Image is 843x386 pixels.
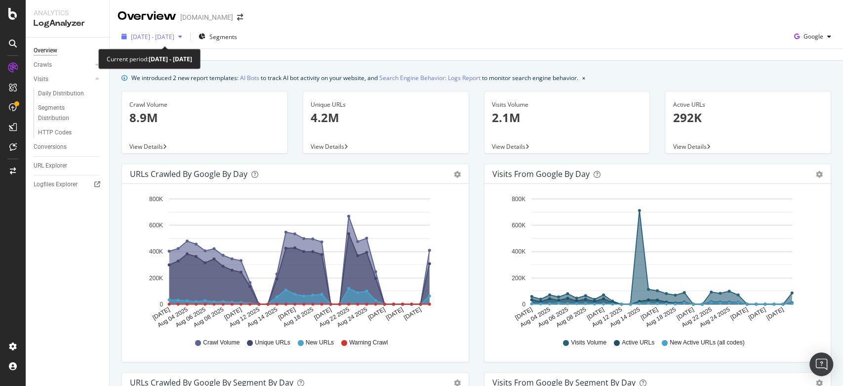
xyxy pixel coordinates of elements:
[514,306,533,321] text: [DATE]
[180,12,233,22] div: [DOMAIN_NAME]
[130,169,247,179] div: URLs Crawled by Google by day
[492,142,525,151] span: View Details
[28,16,48,24] div: v 4.0.25
[311,142,344,151] span: View Details
[34,60,92,70] a: Crawls
[34,8,101,18] div: Analytics
[38,128,72,138] div: HTTP Codes
[311,100,461,109] div: Unique URLs
[590,306,623,329] text: Aug 12 2025
[107,53,192,65] div: Current period:
[34,60,52,70] div: Crawls
[174,306,207,329] text: Aug 06 2025
[131,73,578,83] div: We introduced 2 new report templates: to track AI bot activity on your website, and to monitor se...
[765,306,785,321] text: [DATE]
[110,58,164,65] div: Keyword (traffico)
[34,161,67,171] div: URL Explorer
[511,222,525,229] text: 600K
[38,103,93,124] div: Segments Distribution
[402,306,422,321] text: [DATE]
[149,196,163,203] text: 800K
[34,74,48,85] div: Visits
[644,306,677,329] text: Aug 18 2025
[747,306,766,321] text: [DATE]
[41,57,49,65] img: tab_domain_overview_orange.svg
[16,16,24,24] img: logo_orange.svg
[680,306,713,329] text: Aug 22 2025
[639,306,659,321] text: [DATE]
[492,192,818,329] svg: A chart.
[246,306,279,329] text: Aug 14 2025
[149,275,163,282] text: 200K
[121,73,831,83] div: info banner
[511,275,525,282] text: 200K
[118,29,186,44] button: [DATE] - [DATE]
[318,306,351,329] text: Aug 22 2025
[622,339,654,347] span: Active URLs
[555,306,587,329] text: Aug 08 2025
[99,57,107,65] img: tab_keywords_by_traffic_grey.svg
[311,109,461,126] p: 4.2M
[129,109,280,126] p: 8.9M
[240,73,259,83] a: AI Bots
[38,128,102,138] a: HTTP Codes
[385,306,404,321] text: [DATE]
[306,339,334,347] span: New URLs
[536,306,569,329] text: Aug 06 2025
[675,306,695,321] text: [DATE]
[673,100,823,109] div: Active URLs
[673,142,706,151] span: View Details
[313,306,332,321] text: [DATE]
[16,26,24,34] img: website_grey.svg
[492,109,642,126] p: 2.1M
[809,352,833,376] div: Open Intercom Messenger
[34,142,67,152] div: Conversions
[52,58,76,65] div: Dominio
[149,248,163,255] text: 400K
[522,301,525,308] text: 0
[519,306,551,329] text: Aug 04 2025
[209,33,237,41] span: Segments
[160,301,163,308] text: 0
[38,103,102,124] a: Segments Distribution
[729,306,749,321] text: [DATE]
[129,142,163,151] span: View Details
[349,339,388,347] span: Warning Crawl
[149,55,192,63] b: [DATE] - [DATE]
[34,161,102,171] a: URL Explorer
[255,339,290,347] span: Unique URLs
[379,73,481,83] a: Search Engine Behavior: Logs Report
[511,196,525,203] text: 800K
[34,74,92,85] a: Visits
[34,45,102,56] a: Overview
[571,339,606,347] span: Visits Volume
[585,306,605,321] text: [DATE]
[228,306,261,329] text: Aug 12 2025
[336,306,368,329] text: Aug 24 2025
[192,306,225,329] text: Aug 08 2025
[34,179,78,190] div: Logfiles Explorer
[790,29,835,44] button: Google
[282,306,315,329] text: Aug 18 2025
[34,45,57,56] div: Overview
[130,192,456,329] svg: A chart.
[277,306,297,321] text: [DATE]
[580,71,588,85] button: close banner
[118,8,176,25] div: Overview
[38,88,102,99] a: Daily Distribution
[34,18,101,29] div: LogAnalyzer
[367,306,387,321] text: [DATE]
[454,171,461,178] div: gear
[131,33,174,41] span: [DATE] - [DATE]
[129,100,280,109] div: Crawl Volume
[34,142,102,152] a: Conversions
[608,306,641,329] text: Aug 14 2025
[151,306,171,321] text: [DATE]
[195,29,241,44] button: Segments
[157,306,189,329] text: Aug 04 2025
[816,171,823,178] div: gear
[149,222,163,229] text: 600K
[203,339,240,347] span: Crawl Volume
